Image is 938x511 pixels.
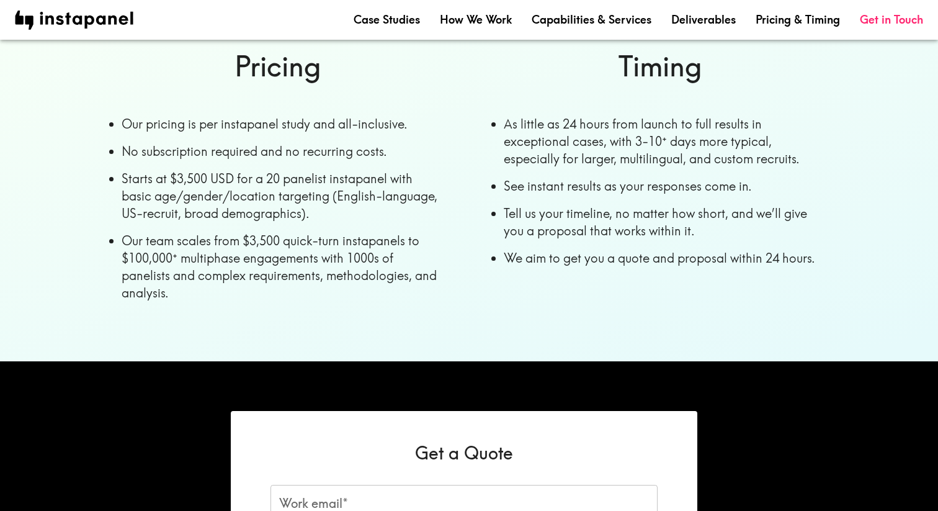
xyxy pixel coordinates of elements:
[122,143,444,160] li: No subscription required and no recurring costs.
[494,47,826,86] h6: Timing
[504,178,826,195] li: See instant results as your responses come in.
[504,250,826,267] li: We aim to get you a quote and proposal within 24 hours.
[756,12,840,27] a: Pricing & Timing
[860,12,923,27] a: Get in Touch
[440,12,512,27] a: How We Work
[354,12,420,27] a: Case Studies
[122,170,444,222] li: Starts at $3,500 USD for a 20 panelist instapanel with basic age/gender/location targeting (Engli...
[532,12,651,27] a: Capabilities & Services
[122,232,444,302] li: Our team scales from $3,500 quick-turn instapanels to $100,000ᐩ multiphase engagements with 1000s...
[270,441,658,465] h6: Get a Quote
[112,47,444,86] h6: Pricing
[122,115,444,133] li: Our pricing is per instapanel study and all-inclusive.
[15,11,133,30] img: instapanel
[504,115,826,168] li: As little as 24 hours from launch to full results in exceptional cases, with 3-10ᐩ days more typi...
[504,205,826,240] li: Tell us your timeline, no matter how short, and we’ll give you a proposal that works within it.
[671,12,736,27] a: Deliverables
